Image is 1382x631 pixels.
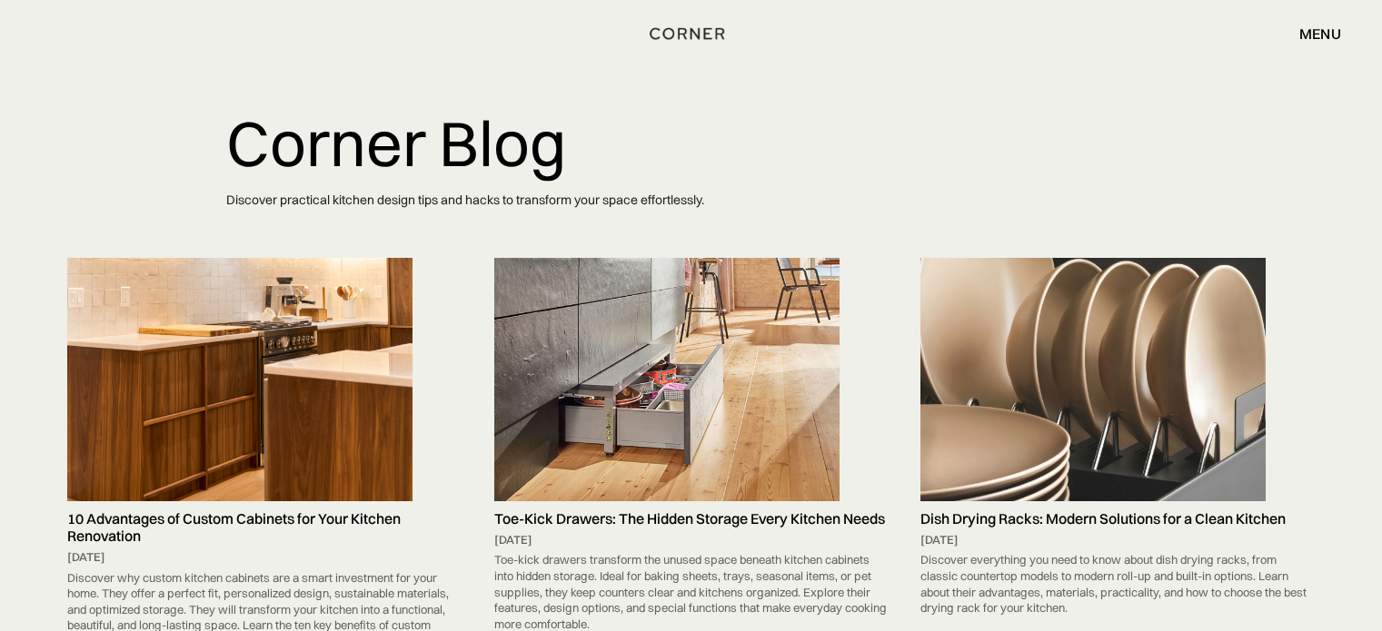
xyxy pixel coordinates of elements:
div: menu [1281,18,1341,49]
div: menu [1299,26,1341,41]
p: Discover practical kitchen design tips and hacks to transform your space effortlessly. [226,178,1157,222]
a: home [643,22,738,45]
a: Dish Drying Racks: Modern Solutions for a Clean Kitchen[DATE]Discover everything you need to know... [911,258,1324,620]
h5: Toe-Kick Drawers: The Hidden Storage Every Kitchen Needs [494,510,889,527]
h5: Dish Drying Racks: Modern Solutions for a Clean Kitchen [920,510,1315,527]
div: [DATE] [920,532,1315,548]
h1: Corner Blog [226,109,1157,178]
h5: 10 Advantages of Custom Cabinets for Your Kitchen Renovation [67,510,462,545]
div: Discover everything you need to know about dish drying racks, from classic countertop models to m... [920,547,1315,620]
div: [DATE] [494,532,889,548]
div: [DATE] [67,549,462,566]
